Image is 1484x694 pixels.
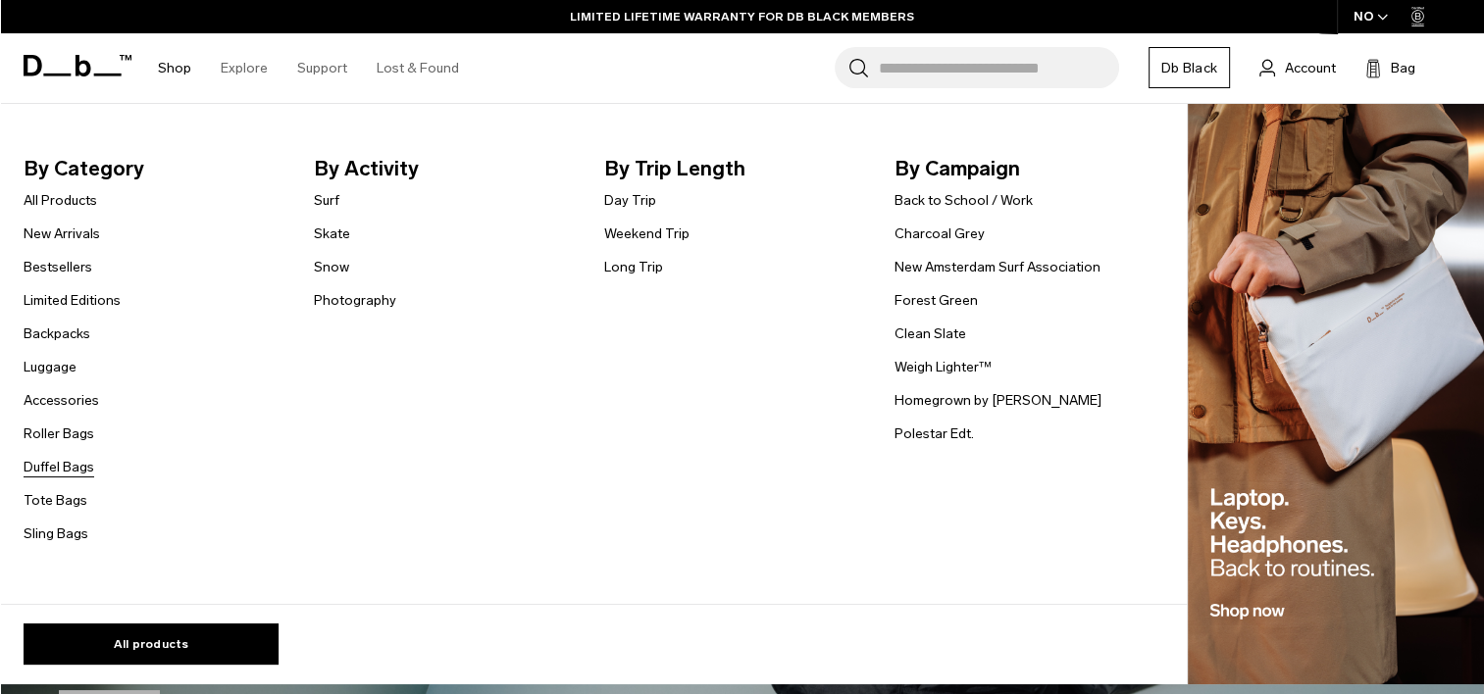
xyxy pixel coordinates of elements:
a: Shop [158,33,191,103]
a: Forest Green [895,290,978,311]
a: Duffel Bags [24,457,94,477]
span: By Category [24,153,282,184]
a: Roller Bags [24,423,94,444]
a: Lost & Found [377,33,459,103]
a: Surf [314,190,339,211]
a: New Arrivals [24,223,100,244]
a: Photography [314,290,396,311]
button: Bag [1365,56,1415,79]
a: Day Trip [604,190,656,211]
a: Account [1259,56,1336,79]
span: By Trip Length [604,153,863,184]
a: Accessories [24,390,99,411]
a: Long Trip [604,257,663,277]
a: Snow [314,257,349,277]
a: Luggage [24,357,77,377]
a: Limited Editions [24,290,121,311]
a: New Amsterdam Surf Association [895,257,1100,277]
span: Bag [1391,58,1415,78]
img: Db [1188,104,1484,685]
a: Explore [221,33,268,103]
a: Polestar Edt. [895,423,974,444]
a: Weigh Lighter™ [895,357,992,377]
a: Bestsellers [24,257,92,277]
a: All products [24,623,279,665]
a: Support [297,33,347,103]
span: By Activity [314,153,573,184]
a: Clean Slate [895,323,966,344]
a: Tote Bags [24,490,87,511]
a: LIMITED LIFETIME WARRANTY FOR DB BLACK MEMBERS [570,8,914,25]
span: Account [1285,58,1336,78]
a: Homegrown by [PERSON_NAME] [895,390,1101,411]
a: Skate [314,223,350,244]
a: Db Black [1149,47,1230,88]
a: Weekend Trip [604,223,690,244]
a: All Products [24,190,97,211]
nav: Main Navigation [143,33,474,103]
a: Back to School / Work [895,190,1033,211]
a: Sling Bags [24,523,88,544]
a: Charcoal Grey [895,223,985,244]
a: Backpacks [24,323,90,344]
span: By Campaign [895,153,1153,184]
